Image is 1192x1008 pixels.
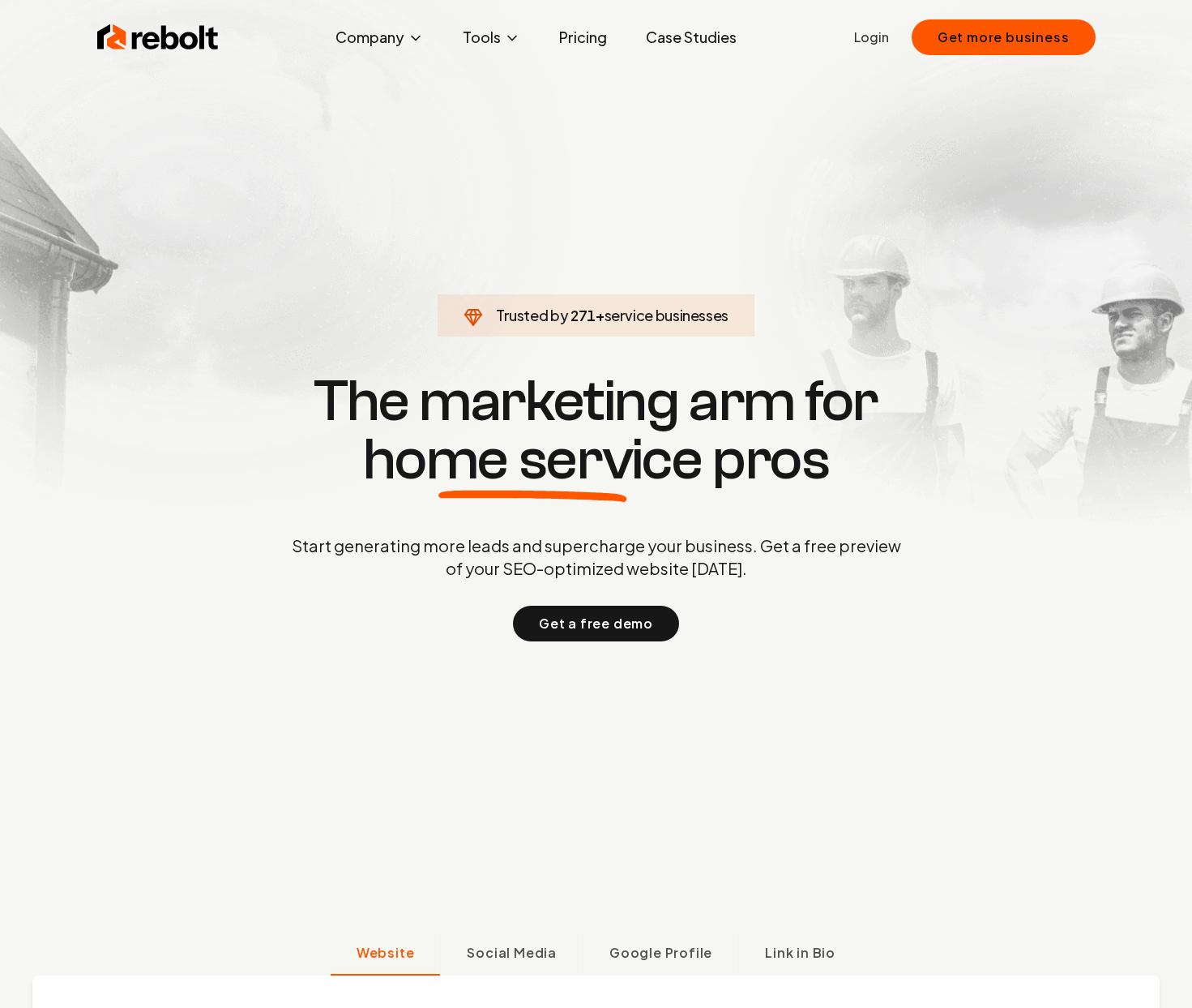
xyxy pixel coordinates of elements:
[97,21,219,54] img: Rebolt Logo
[609,943,712,963] span: Google Profile
[583,933,738,976] button: Google Profile
[912,19,1096,55] button: Get more business
[357,943,415,963] span: Website
[605,306,729,324] span: service businesses
[440,933,583,976] button: Social Media
[467,943,557,963] span: Social Media
[738,933,861,976] button: Link in Bio
[450,21,533,54] button: Tools
[323,21,437,54] button: Company
[496,306,568,324] span: Trusted by
[207,372,985,489] h1: The marketing arm for pros
[288,534,904,580] p: Start generating more leads and supercharge your business. Get a free preview of your SEO-optimiz...
[765,943,835,963] span: Link in Bio
[513,606,679,641] button: Get a free demo
[331,933,441,976] button: Website
[633,21,750,54] a: Case Studies
[363,431,703,489] span: home service
[596,306,605,324] span: +
[546,21,620,54] a: Pricing
[854,28,889,47] a: Login
[570,304,596,327] span: 271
